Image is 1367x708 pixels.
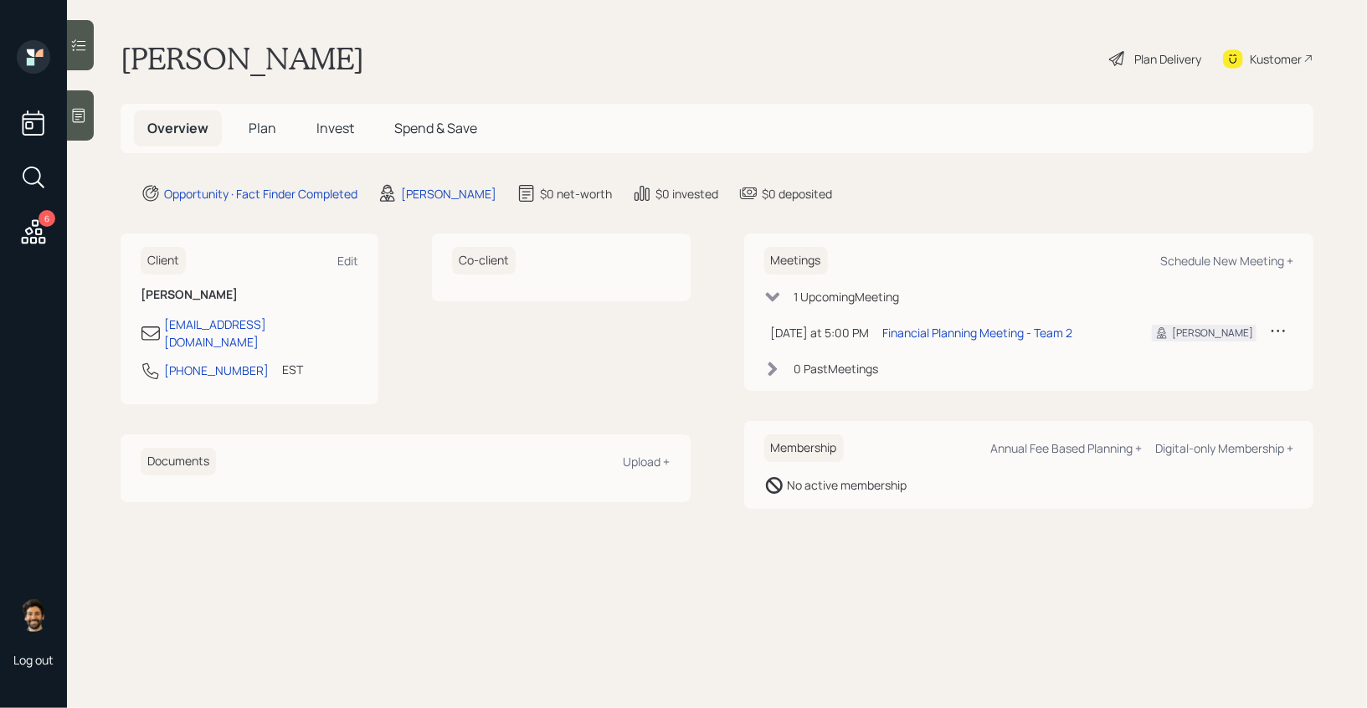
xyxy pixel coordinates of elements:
[764,434,844,462] h6: Membership
[1250,50,1302,68] div: Kustomer
[394,119,477,137] span: Spend & Save
[771,324,870,341] div: [DATE] at 5:00 PM
[316,119,354,137] span: Invest
[13,652,54,668] div: Log out
[794,360,879,377] div: 0 Past Meeting s
[147,119,208,137] span: Overview
[141,288,358,302] h6: [PERSON_NAME]
[764,247,828,274] h6: Meetings
[141,247,186,274] h6: Client
[121,40,364,77] h1: [PERSON_NAME]
[1172,326,1253,341] div: [PERSON_NAME]
[794,288,900,305] div: 1 Upcoming Meeting
[540,185,612,203] div: $0 net-worth
[624,454,671,469] div: Upload +
[1134,50,1201,68] div: Plan Delivery
[401,185,496,203] div: [PERSON_NAME]
[141,448,216,475] h6: Documents
[249,119,276,137] span: Plan
[337,253,358,269] div: Edit
[164,362,269,379] div: [PHONE_NUMBER]
[1160,253,1293,269] div: Schedule New Meeting +
[39,210,55,227] div: 6
[990,440,1142,456] div: Annual Fee Based Planning +
[164,185,357,203] div: Opportunity · Fact Finder Completed
[788,476,907,494] div: No active membership
[452,247,516,274] h6: Co-client
[164,316,358,351] div: [EMAIL_ADDRESS][DOMAIN_NAME]
[282,361,303,378] div: EST
[762,185,832,203] div: $0 deposited
[17,598,50,632] img: eric-schwartz-headshot.png
[1155,440,1293,456] div: Digital-only Membership +
[655,185,718,203] div: $0 invested
[883,324,1073,341] div: Financial Planning Meeting - Team 2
